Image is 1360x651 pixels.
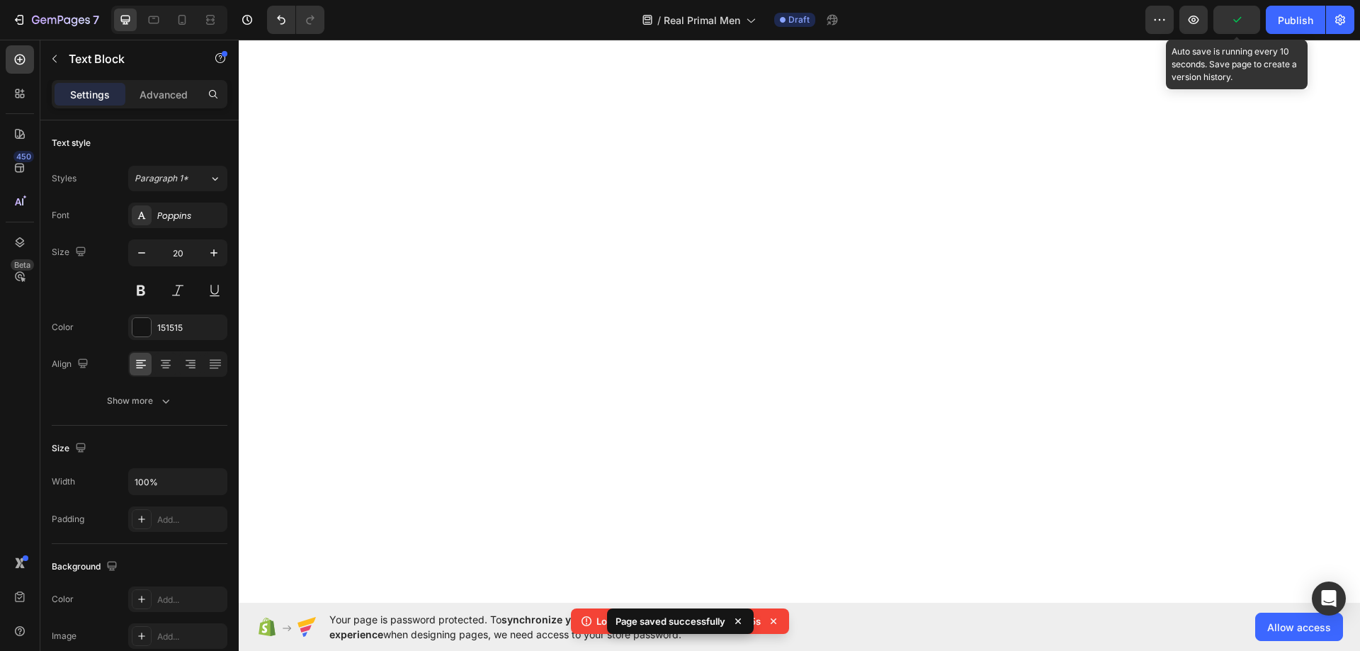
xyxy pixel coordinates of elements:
[157,594,224,606] div: Add...
[1312,582,1346,616] div: Open Intercom Messenger
[329,613,727,640] span: synchronize your theme style & enhance your experience
[1267,620,1331,635] span: Allow access
[157,630,224,643] div: Add...
[52,321,74,334] div: Color
[52,388,227,414] button: Show more
[1255,613,1343,641] button: Allow access
[52,243,89,262] div: Size
[1278,13,1313,28] div: Publish
[52,137,91,149] div: Text style
[52,630,76,642] div: Image
[788,13,810,26] span: Draft
[128,166,227,191] button: Paragraph 1*
[52,513,84,526] div: Padding
[664,13,740,28] span: Real Primal Men
[239,40,1360,603] iframe: To enrich screen reader interactions, please activate Accessibility in Grammarly extension settings
[657,13,661,28] span: /
[52,475,75,488] div: Width
[11,259,34,271] div: Beta
[157,514,224,526] div: Add...
[140,87,188,102] p: Advanced
[70,87,110,102] p: Settings
[6,6,106,34] button: 7
[129,469,227,494] input: Auto
[52,172,76,185] div: Styles
[52,209,69,222] div: Font
[52,557,120,577] div: Background
[93,11,99,28] p: 7
[267,6,324,34] div: Undo/Redo
[596,614,761,628] p: Login session expired, reload after 5s
[52,593,74,606] div: Color
[616,614,725,628] p: Page saved successfully
[69,50,189,67] p: Text Block
[52,439,89,458] div: Size
[1266,6,1325,34] button: Publish
[52,355,91,374] div: Align
[157,322,224,334] div: 151515
[135,172,188,185] span: Paragraph 1*
[157,210,224,222] div: Poppins
[13,151,34,162] div: 450
[107,394,173,408] div: Show more
[329,612,782,642] span: Your page is password protected. To when designing pages, we need access to your store password.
